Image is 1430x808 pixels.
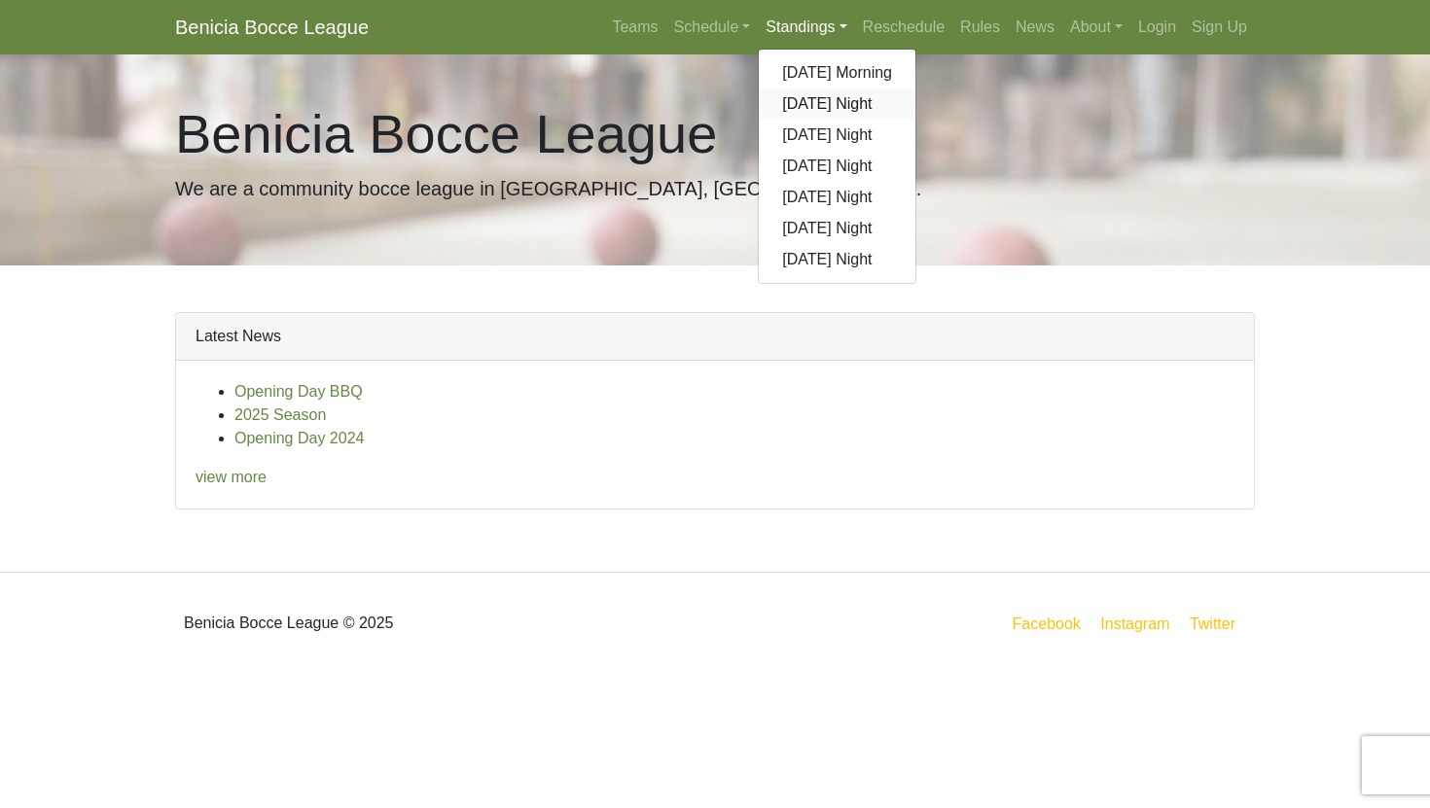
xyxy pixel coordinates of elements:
a: [DATE] Night [759,88,915,120]
a: [DATE] Night [759,213,915,244]
a: 2025 Season [234,406,326,423]
a: Sign Up [1184,8,1255,47]
div: Latest News [176,313,1254,361]
a: Instagram [1096,612,1173,636]
a: Login [1130,8,1184,47]
div: Standings [758,49,916,284]
div: Benicia Bocce League © 2025 [161,588,715,658]
a: News [1008,8,1062,47]
a: Facebook [1009,612,1085,636]
a: Rules [952,8,1008,47]
a: Schedule [666,8,759,47]
a: About [1062,8,1130,47]
a: [DATE] Night [759,182,915,213]
a: Reschedule [855,8,953,47]
a: Teams [604,8,665,47]
p: We are a community bocce league in [GEOGRAPHIC_DATA], [GEOGRAPHIC_DATA]. [175,174,1255,203]
a: Opening Day 2024 [234,430,364,446]
a: Opening Day BBQ [234,383,363,400]
a: Standings [758,8,854,47]
a: [DATE] Night [759,120,915,151]
a: [DATE] Night [759,244,915,275]
a: Benicia Bocce League [175,8,369,47]
a: Twitter [1186,612,1251,636]
a: [DATE] Night [759,151,915,182]
a: [DATE] Morning [759,57,915,88]
h1: Benicia Bocce League [175,101,1255,166]
a: view more [196,469,267,485]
